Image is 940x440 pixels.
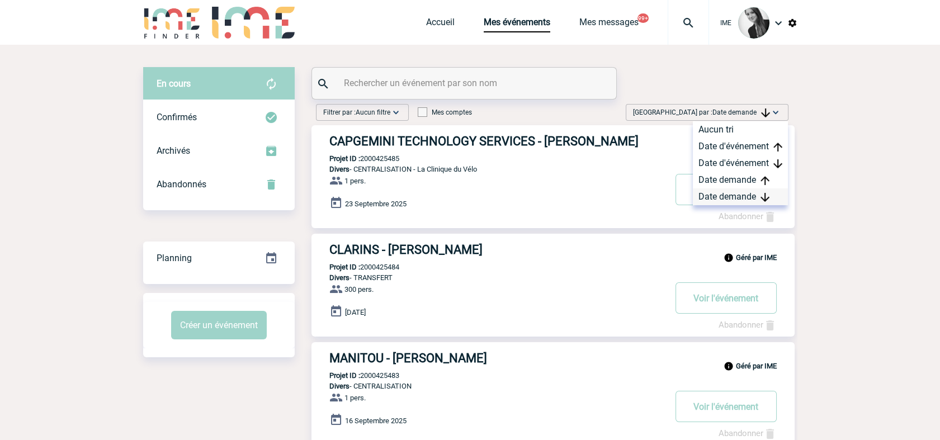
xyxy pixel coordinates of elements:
span: Divers [329,165,349,173]
img: info_black_24dp.svg [724,253,734,263]
div: Retrouvez ici tous vos événements organisés par date et état d'avancement [143,242,295,275]
span: [DATE] [345,308,366,316]
span: En cours [157,78,191,89]
p: 2000425485 [311,154,399,163]
img: arrow_downward.png [760,193,769,202]
img: info_black_24dp.svg [724,361,734,371]
a: CLARINS - [PERSON_NAME] [311,243,795,257]
a: Mes événements [484,17,550,32]
span: 1 pers. [344,394,366,402]
button: Voir l'événement [676,174,777,205]
div: Date d'événement [693,138,788,155]
div: Retrouvez ici tous les événements que vous avez décidé d'archiver [143,134,295,168]
h3: MANITOU - [PERSON_NAME] [329,351,665,365]
b: Projet ID : [329,154,360,163]
b: Géré par IME [736,362,777,370]
div: Aucun tri [693,121,788,138]
img: baseline_expand_more_white_24dp-b.png [770,107,781,118]
span: 300 pers. [344,285,374,294]
b: Projet ID : [329,371,360,380]
img: arrow_upward.png [760,176,769,185]
span: Divers [329,382,349,390]
img: arrow_downward.png [761,108,770,117]
a: Accueil [426,17,455,32]
span: 16 Septembre 2025 [345,417,407,425]
img: baseline_expand_more_white_24dp-b.png [390,107,401,118]
span: IME [720,19,731,27]
h3: CLARINS - [PERSON_NAME] [329,243,665,257]
b: Projet ID : [329,263,360,271]
p: - CENTRALISATION [311,382,665,390]
a: Planning [143,241,295,274]
button: 99+ [637,13,649,23]
span: Aucun filtre [356,108,390,116]
span: Date demande [712,108,770,116]
div: Retrouvez ici tous vos événements annulés [143,168,295,201]
span: Archivés [157,145,190,156]
a: Abandonner [719,211,777,221]
button: Voir l'événement [676,391,777,422]
input: Rechercher un événement par son nom [341,75,590,91]
p: 2000425484 [311,263,399,271]
p: 2000425483 [311,371,399,380]
span: Confirmés [157,112,197,122]
a: MANITOU - [PERSON_NAME] [311,351,795,365]
p: - TRANSFERT [311,273,665,282]
div: Date demande [693,188,788,205]
a: Abandonner [719,320,777,330]
div: Date demande [693,172,788,188]
span: 1 pers. [344,177,366,185]
b: Géré par IME [736,253,777,262]
p: - CENTRALISATION - La Clinique du Vélo [311,165,665,173]
span: Divers [329,273,349,282]
span: Filtrer par : [323,107,390,118]
span: 23 Septembre 2025 [345,200,407,208]
img: arrow_downward.png [773,159,782,168]
a: Mes messages [579,17,639,32]
button: Créer un événement [171,311,267,339]
img: IME-Finder [143,7,201,39]
span: [GEOGRAPHIC_DATA] par : [633,107,770,118]
img: arrow_upward.png [773,143,782,152]
a: CAPGEMINI TECHNOLOGY SERVICES - [PERSON_NAME] [311,134,795,148]
span: Abandonnés [157,179,206,190]
img: 101050-0.jpg [738,7,769,39]
span: Planning [157,253,192,263]
a: Abandonner [719,428,777,438]
div: Date d'événement [693,155,788,172]
label: Mes comptes [418,108,472,116]
h3: CAPGEMINI TECHNOLOGY SERVICES - [PERSON_NAME] [329,134,665,148]
button: Voir l'événement [676,282,777,314]
div: Retrouvez ici tous vos évènements avant confirmation [143,67,295,101]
